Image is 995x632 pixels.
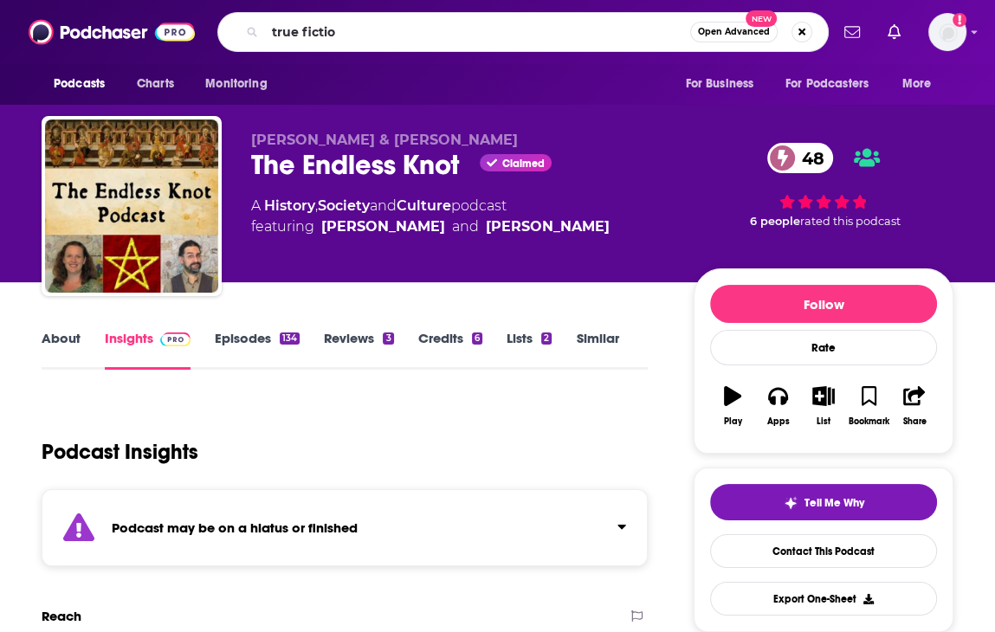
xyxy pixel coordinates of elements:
[698,28,770,36] span: Open Advanced
[902,72,932,96] span: More
[315,197,318,214] span: ,
[42,608,81,624] h2: Reach
[685,72,753,96] span: For Business
[215,330,300,370] a: Episodes134
[767,416,790,427] div: Apps
[710,534,937,568] a: Contact This Podcast
[746,10,777,27] span: New
[105,330,191,370] a: InsightsPodchaser Pro
[265,18,690,46] input: Search podcasts, credits, & more...
[801,375,846,437] button: List
[928,13,966,51] button: Show profile menu
[785,72,869,96] span: For Podcasters
[251,132,518,148] span: [PERSON_NAME] & [PERSON_NAME]
[280,332,300,345] div: 134
[112,519,358,536] strong: Podcast may be on a hiatus or finished
[849,416,889,427] div: Bookmark
[881,17,908,47] a: Show notifications dropdown
[383,332,393,345] div: 3
[370,197,397,214] span: and
[784,496,798,510] img: tell me why sparkle
[29,16,195,48] img: Podchaser - Follow, Share and Rate Podcasts
[205,72,267,96] span: Monitoring
[774,68,894,100] button: open menu
[502,159,545,168] span: Claimed
[710,582,937,616] button: Export One-Sheet
[418,330,482,370] a: Credits6
[690,22,778,42] button: Open AdvancedNew
[710,375,755,437] button: Play
[846,375,891,437] button: Bookmark
[397,197,451,214] a: Culture
[193,68,289,100] button: open menu
[54,72,105,96] span: Podcasts
[42,439,198,465] h1: Podcast Insights
[264,197,315,214] a: History
[251,196,610,237] div: A podcast
[318,197,370,214] a: Society
[928,13,966,51] img: User Profile
[710,484,937,520] button: tell me why sparkleTell Me Why
[541,332,552,345] div: 2
[953,13,966,27] svg: Add a profile image
[767,143,833,173] a: 48
[137,72,174,96] span: Charts
[890,68,953,100] button: open menu
[251,216,610,237] span: featuring
[42,68,127,100] button: open menu
[160,332,191,346] img: Podchaser Pro
[126,68,184,100] a: Charts
[892,375,937,437] button: Share
[507,330,552,370] a: Lists2
[42,330,81,370] a: About
[486,216,610,237] a: Mark Sundaram
[324,330,393,370] a: Reviews3
[710,285,937,323] button: Follow
[321,216,445,237] a: [PERSON_NAME]
[576,330,618,370] a: Similar
[724,416,742,427] div: Play
[42,489,648,566] section: Click to expand status details
[472,332,482,345] div: 6
[217,12,829,52] div: Search podcasts, credits, & more...
[837,17,867,47] a: Show notifications dropdown
[755,375,800,437] button: Apps
[804,496,864,510] span: Tell Me Why
[45,119,218,293] img: The Endless Knot
[817,416,830,427] div: List
[785,143,833,173] span: 48
[800,215,901,228] span: rated this podcast
[902,416,926,427] div: Share
[710,330,937,365] div: Rate
[750,215,800,228] span: 6 people
[452,216,479,237] span: and
[673,68,775,100] button: open menu
[928,13,966,51] span: Logged in as dmessina
[694,132,953,239] div: 48 6 peoplerated this podcast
